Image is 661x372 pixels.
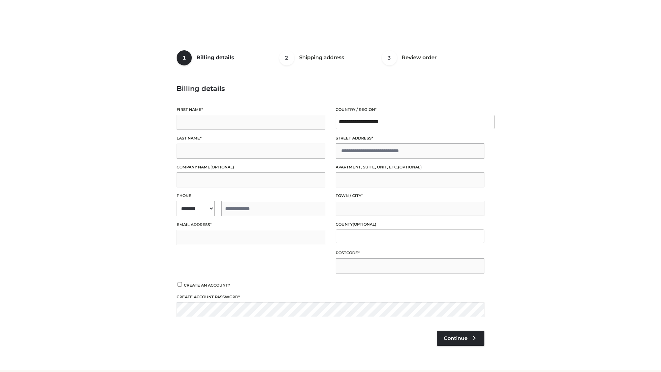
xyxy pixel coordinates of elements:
label: First name [177,106,325,113]
a: Continue [437,331,484,346]
span: (optional) [210,165,234,169]
span: Create an account? [184,283,230,288]
span: Billing details [197,54,234,61]
label: Company name [177,164,325,170]
h3: Billing details [177,84,484,93]
span: (optional) [398,165,422,169]
label: Create account password [177,294,484,300]
label: Last name [177,135,325,142]
span: Shipping address [299,54,344,61]
span: 2 [279,50,294,65]
input: Create an account? [177,282,183,287]
label: Postcode [336,250,484,256]
label: Phone [177,193,325,199]
label: Street address [336,135,484,142]
label: Email address [177,221,325,228]
label: County [336,221,484,228]
span: Review order [402,54,437,61]
span: Continue [444,335,468,341]
span: 1 [177,50,192,65]
label: Apartment, suite, unit, etc. [336,164,484,170]
label: Town / City [336,193,484,199]
label: Country / Region [336,106,484,113]
span: 3 [382,50,397,65]
span: (optional) [353,222,376,227]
